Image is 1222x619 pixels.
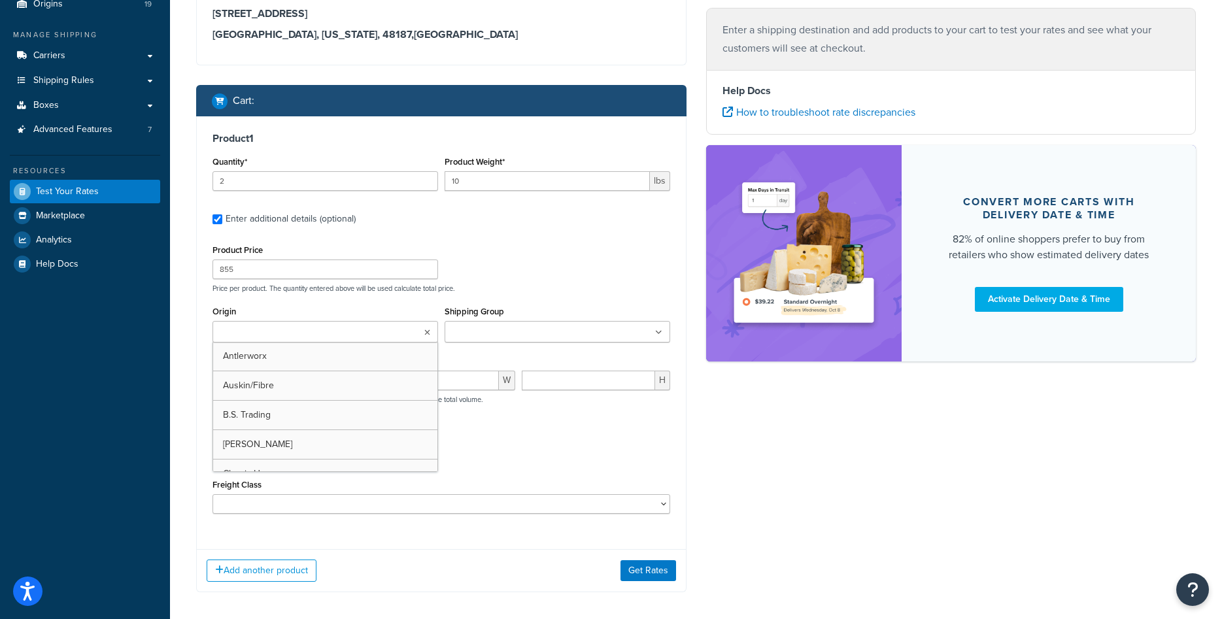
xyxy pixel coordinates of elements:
a: Marketplace [10,204,160,227]
span: lbs [650,171,670,191]
label: Product Weight* [445,157,505,167]
label: Quantity* [212,157,247,167]
label: Origin [212,307,236,316]
span: Analytics [36,235,72,246]
span: Advanced Features [33,124,112,135]
a: Auskin/Fibre [213,371,437,400]
a: Test Your Rates [10,180,160,203]
div: Manage Shipping [10,29,160,41]
span: Help Docs [36,259,78,270]
span: Shipping Rules [33,75,94,86]
button: Add another product [207,560,316,582]
label: Freight Class [212,480,262,490]
a: Boxes [10,93,160,118]
h3: Product 1 [212,132,670,145]
a: Help Docs [10,252,160,276]
a: Classic Home [213,460,437,488]
a: Activate Delivery Date & Time [975,286,1123,311]
a: Carriers [10,44,160,68]
span: [PERSON_NAME] [223,437,292,451]
div: Resources [10,165,160,176]
label: Shipping Group [445,307,504,316]
span: Classic Home [223,467,278,480]
button: Open Resource Center [1176,573,1209,606]
label: Product Price [212,245,263,255]
h2: Cart : [233,95,254,107]
span: Marketplace [36,210,85,222]
p: Price per product. The quantity entered above will be used calculate total price. [209,284,673,293]
a: Antlerworx [213,342,437,371]
button: Get Rates [620,560,676,581]
span: Auskin/Fibre [223,378,274,392]
span: Antlerworx [223,349,267,363]
span: W [499,371,515,390]
a: B.S. Trading [213,401,437,429]
h4: Help Docs [722,83,1180,99]
div: Convert more carts with delivery date & time [933,195,1164,221]
h3: [STREET_ADDRESS] [212,7,670,20]
input: Enter additional details (optional) [212,214,222,224]
a: How to troubleshoot rate discrepancies [722,105,915,120]
a: [PERSON_NAME] [213,430,437,459]
span: Boxes [33,100,59,111]
input: 0.00 [445,171,650,191]
input: 0.0 [212,171,438,191]
p: Dimensions per product. The quantity entered above will be used calculate total volume. [209,395,483,404]
h3: [GEOGRAPHIC_DATA], [US_STATE], 48187 , [GEOGRAPHIC_DATA] [212,28,670,41]
span: H [655,371,670,390]
span: Carriers [33,50,65,61]
span: B.S. Trading [223,408,271,422]
div: Enter additional details (optional) [226,210,356,228]
a: Shipping Rules [10,69,160,93]
li: Advanced Features [10,118,160,142]
span: Test Your Rates [36,186,99,197]
a: Advanced Features7 [10,118,160,142]
span: 7 [148,124,152,135]
a: Analytics [10,228,160,252]
p: Enter a shipping destination and add products to your cart to test your rates and see what your c... [722,21,1180,58]
div: 82% of online shoppers prefer to buy from retailers who show estimated delivery dates [933,231,1164,262]
img: feature-image-ddt-36eae7f7280da8017bfb280eaccd9c446f90b1fe08728e4019434db127062ab4.png [726,165,883,342]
